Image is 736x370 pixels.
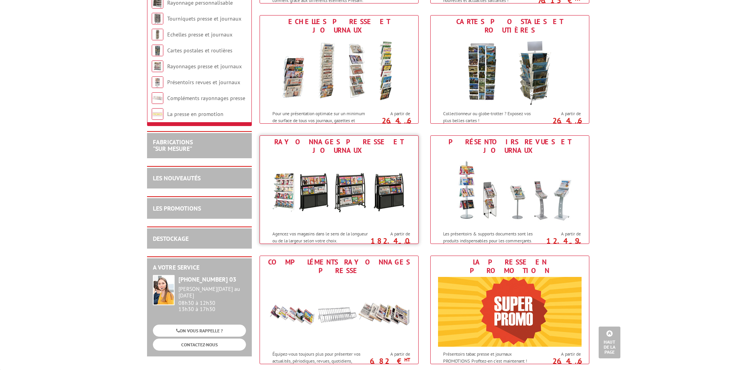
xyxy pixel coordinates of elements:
img: Présentoirs revues et journaux [152,76,163,88]
sup: HT [575,241,581,247]
div: [PERSON_NAME][DATE] au [DATE] [178,286,246,299]
sup: HT [404,356,410,363]
p: 12.49 € [537,239,581,248]
div: Rayonnages presse et journaux [262,138,416,155]
p: 6.82 € [367,359,410,363]
a: LES PROMOTIONS [153,204,201,212]
p: 26.46 € [537,359,581,368]
a: Echelles presse et journaux [167,31,232,38]
a: FABRICATIONS"Sur Mesure" [153,138,193,153]
div: Echelles presse et journaux [262,17,416,35]
p: Pour une présentation optimale sur un minimum de surface de tous vos journaux, gazettes et hebdos ! [272,110,369,130]
p: 26.46 € [537,118,581,128]
a: Rayonnages presse et journaux Rayonnages presse et journaux Agencez vos magasins dans le sens de ... [260,135,419,244]
a: Compléments rayonnages presse [167,95,245,102]
p: Agencez vos magasins dans le sens de la longueur ou de la largeur selon votre choix. [272,230,369,244]
img: widget-service.jpg [153,275,175,305]
span: A partir de [371,111,410,117]
a: Haut de la page [599,327,620,358]
a: La presse en promotion [167,111,223,118]
div: Cartes postales et routières [433,17,587,35]
a: CONTACTEZ-NOUS [153,339,246,351]
a: Présentoirs revues et journaux [167,79,240,86]
sup: HT [404,241,410,247]
a: Tourniquets presse et journaux [167,15,241,22]
sup: HT [575,121,581,127]
img: Cartes postales et routières [152,45,163,56]
a: LES NOUVEAUTÉS [153,174,201,182]
strong: [PHONE_NUMBER] 03 [178,275,236,283]
a: Cartes postales et routières [167,47,232,54]
div: Compléments rayonnages presse [262,258,416,275]
span: A partir de [541,231,581,237]
span: A partir de [371,231,410,237]
img: La presse en promotion [438,277,582,347]
div: 08h30 à 12h30 13h30 à 17h30 [178,286,246,313]
sup: HT [404,121,410,127]
a: Présentoirs revues et journaux Présentoirs revues et journaux Les présentoirs & supports document... [430,135,589,244]
img: Rayonnages presse et journaux [267,157,411,226]
a: DESTOCKAGE [153,235,189,242]
span: A partir de [541,111,581,117]
a: Cartes postales et routières Cartes postales et routières Collectionneur ou globe-trotter ? Expos... [430,15,589,124]
p: Les présentoirs & supports documents sont les produits indispensables pour les commerçants. [443,230,539,244]
img: Rayonnages presse et journaux [152,61,163,72]
a: Rayonnages presse et journaux [167,63,242,70]
sup: HT [575,361,581,368]
img: Compléments rayonnages presse [267,277,411,347]
div: La presse en promotion [433,258,587,275]
p: Collectionneur ou globe-trotter ? Exposez vos plus belles cartes ! [443,110,539,123]
img: Echelles presse et journaux [267,36,411,106]
span: A partir de [371,351,410,357]
div: Présentoirs revues et journaux [433,138,587,155]
a: La presse en promotion La presse en promotion Présentoirs tabac presse et journaux PROMOTIONS Pro... [430,256,589,364]
img: Compléments rayonnages presse [152,92,163,104]
span: A partir de [541,351,581,357]
a: Compléments rayonnages presse Compléments rayonnages presse Équipez-vous toujours plus pour prése... [260,256,419,364]
a: Echelles presse et journaux Echelles presse et journaux Pour une présentation optimale sur un min... [260,15,419,124]
p: Présentoirs tabac presse et journaux PROMOTIONS Profitez-en c'est maintenant ! [443,351,539,364]
h2: A votre service [153,264,246,271]
p: 182.40 € [367,239,410,248]
img: Présentoirs revues et journaux [438,157,582,226]
p: 26.46 € [367,118,410,128]
a: ON VOUS RAPPELLE ? [153,325,246,337]
img: La presse en promotion [152,108,163,120]
img: Echelles presse et journaux [152,29,163,40]
img: Tourniquets presse et journaux [152,13,163,24]
img: Cartes postales et routières [438,36,582,106]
